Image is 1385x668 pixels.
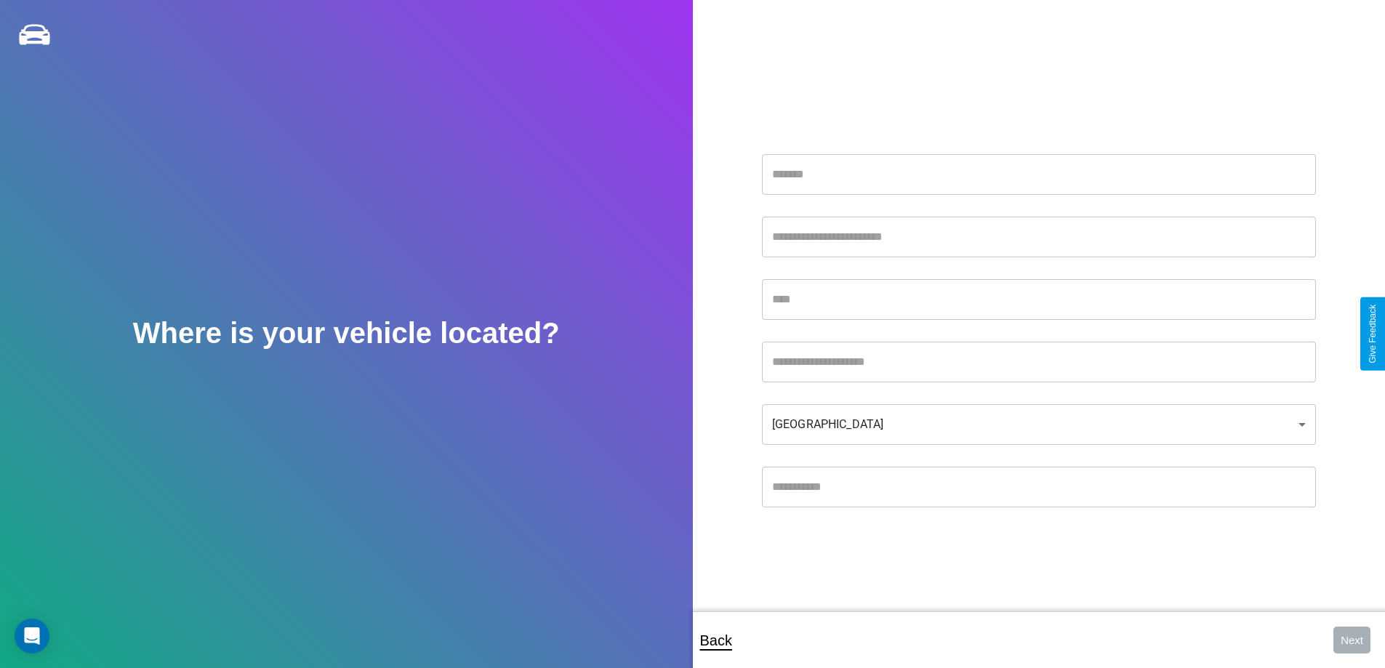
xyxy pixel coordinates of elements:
[762,404,1316,445] div: [GEOGRAPHIC_DATA]
[1333,627,1370,653] button: Next
[133,317,560,350] h2: Where is your vehicle located?
[700,627,732,653] p: Back
[1368,305,1378,363] div: Give Feedback
[15,619,49,653] div: Open Intercom Messenger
